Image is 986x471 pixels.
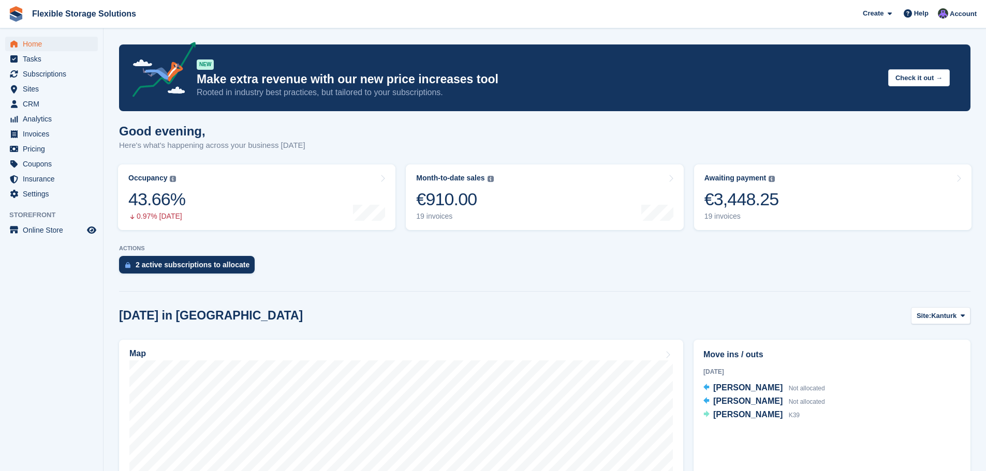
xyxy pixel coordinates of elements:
[28,5,140,22] a: Flexible Storage Solutions
[769,176,775,182] img: icon-info-grey-7440780725fd019a000dd9b08b2336e03edf1995a4989e88bcd33f0948082b44.svg
[5,52,98,66] a: menu
[488,176,494,182] img: icon-info-grey-7440780725fd019a000dd9b08b2336e03edf1995a4989e88bcd33f0948082b44.svg
[704,212,779,221] div: 19 invoices
[85,224,98,236] a: Preview store
[863,8,884,19] span: Create
[406,164,683,230] a: Month-to-date sales €910.00 19 invoices
[23,112,85,126] span: Analytics
[5,223,98,237] a: menu
[5,67,98,81] a: menu
[119,256,260,279] a: 2 active subscriptions to allocate
[23,52,85,66] span: Tasks
[931,311,956,321] span: Kanturk
[124,42,196,101] img: price-adjustments-announcement-icon-8257ccfd72463d97f412b2fc003d46551f7dbcb40ab6d574587a9cd5c0d94...
[128,189,185,210] div: 43.66%
[911,307,970,324] button: Site: Kanturk
[136,261,249,269] div: 2 active subscriptions to allocate
[5,142,98,156] a: menu
[704,174,767,183] div: Awaiting payment
[128,212,185,221] div: 0.97% [DATE]
[914,8,929,19] span: Help
[170,176,176,182] img: icon-info-grey-7440780725fd019a000dd9b08b2336e03edf1995a4989e88bcd33f0948082b44.svg
[5,37,98,51] a: menu
[197,72,880,87] p: Make extra revenue with our new price increases tool
[5,82,98,96] a: menu
[789,385,825,392] span: Not allocated
[8,6,24,22] img: stora-icon-8386f47178a22dfd0bd8f6a31ec36ba5ce8667c1dd55bd0f319d3a0aa187defe.svg
[23,157,85,171] span: Coupons
[197,59,214,70] div: NEW
[5,97,98,111] a: menu
[23,223,85,237] span: Online Store
[789,398,825,405] span: Not allocated
[888,69,950,86] button: Check it out →
[128,174,167,183] div: Occupancy
[713,397,783,405] span: [PERSON_NAME]
[703,367,961,376] div: [DATE]
[23,37,85,51] span: Home
[5,172,98,186] a: menu
[197,87,880,98] p: Rooted in industry best practices, but tailored to your subscriptions.
[704,189,779,210] div: €3,448.25
[703,395,825,408] a: [PERSON_NAME] Not allocated
[703,382,825,395] a: [PERSON_NAME] Not allocated
[9,210,103,220] span: Storefront
[23,127,85,141] span: Invoices
[118,164,395,230] a: Occupancy 43.66% 0.97% [DATE]
[23,82,85,96] span: Sites
[416,212,493,221] div: 19 invoices
[950,9,977,19] span: Account
[789,412,800,419] span: K39
[703,348,961,361] h2: Move ins / outs
[119,124,305,138] h1: Good evening,
[5,112,98,126] a: menu
[713,383,783,392] span: [PERSON_NAME]
[5,157,98,171] a: menu
[23,142,85,156] span: Pricing
[917,311,931,321] span: Site:
[23,67,85,81] span: Subscriptions
[23,187,85,201] span: Settings
[23,97,85,111] span: CRM
[125,262,130,268] img: active_subscription_to_allocate_icon-d502201f5373d7db506a760aba3b589e785aa758c864c3986d89f69b8ff3...
[694,164,972,230] a: Awaiting payment €3,448.25 19 invoices
[5,187,98,201] a: menu
[129,349,146,358] h2: Map
[713,410,783,419] span: [PERSON_NAME]
[23,172,85,186] span: Insurance
[119,140,305,151] p: Here's what's happening across your business [DATE]
[5,127,98,141] a: menu
[703,408,800,422] a: [PERSON_NAME] K39
[119,245,970,252] p: ACTIONS
[119,309,303,323] h2: [DATE] in [GEOGRAPHIC_DATA]
[416,189,493,210] div: €910.00
[416,174,484,183] div: Month-to-date sales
